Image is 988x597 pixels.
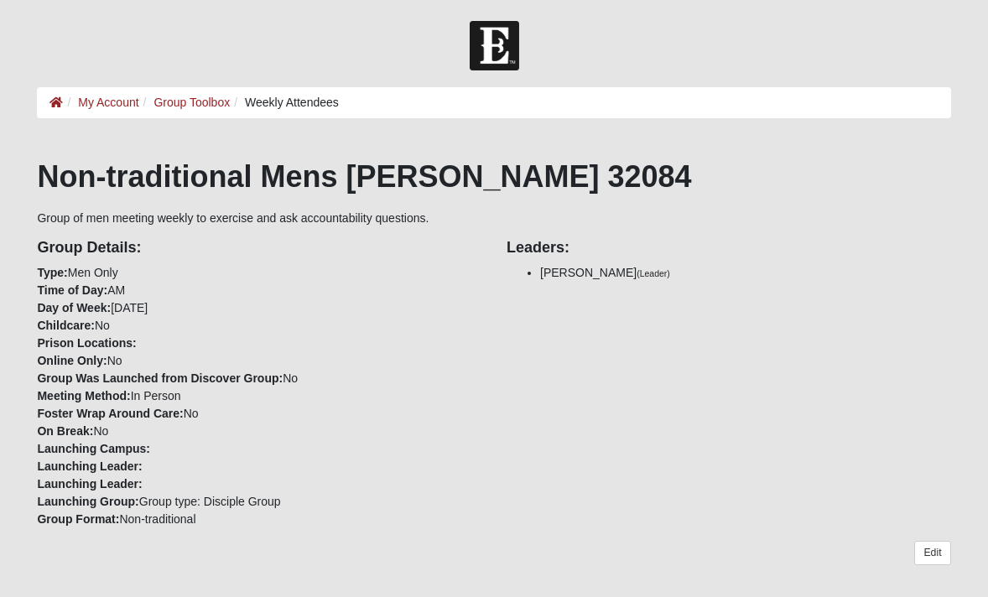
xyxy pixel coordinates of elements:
[507,239,951,257] h4: Leaders:
[37,371,283,385] strong: Group Was Launched from Discover Group:
[153,96,230,109] a: Group Toolbox
[470,21,519,70] img: Church of Eleven22 Logo
[37,459,142,473] strong: Launching Leader:
[37,336,136,350] strong: Prison Locations:
[37,301,111,314] strong: Day of Week:
[37,512,119,526] strong: Group Format:
[37,424,93,438] strong: On Break:
[37,389,130,402] strong: Meeting Method:
[37,407,183,420] strong: Foster Wrap Around Care:
[37,442,150,455] strong: Launching Campus:
[914,541,950,565] a: Edit
[637,268,670,278] small: (Leader)
[37,239,481,257] h4: Group Details:
[37,354,107,367] strong: Online Only:
[37,158,950,195] h1: Non-traditional Mens [PERSON_NAME] 32084
[37,477,142,491] strong: Launching Leader:
[37,319,94,332] strong: Childcare:
[37,266,67,279] strong: Type:
[24,227,494,528] div: Men Only AM [DATE] No No No In Person No No Group type: Disciple Group Non-traditional
[37,495,138,508] strong: Launching Group:
[78,96,138,109] a: My Account
[540,264,951,282] li: [PERSON_NAME]
[230,94,339,112] li: Weekly Attendees
[37,283,107,297] strong: Time of Day:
